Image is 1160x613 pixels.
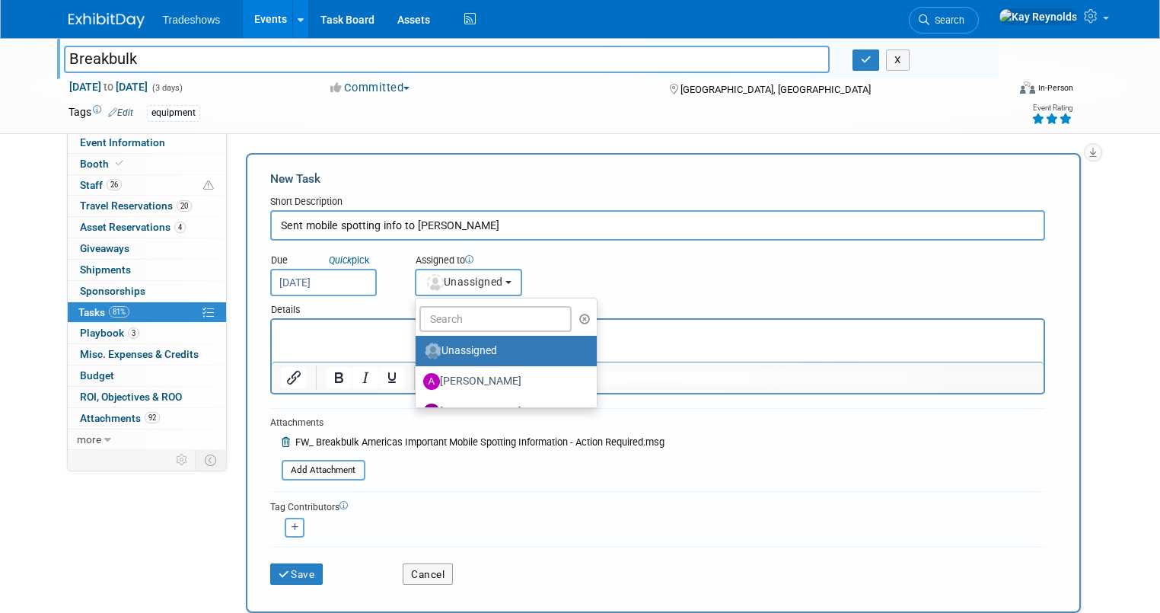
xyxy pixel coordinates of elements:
[886,49,910,71] button: X
[326,254,372,267] a: Quickpick
[163,14,221,26] span: Tradeshows
[69,104,133,122] td: Tags
[69,80,148,94] span: [DATE] [DATE]
[107,179,122,190] span: 26
[270,498,1045,514] div: Tag Contributors
[68,238,226,259] a: Giveaways
[379,367,405,388] button: Underline
[403,564,453,585] button: Cancel
[68,387,226,407] a: ROI, Objectives & ROO
[68,323,226,343] a: Playbook3
[108,107,133,118] a: Edit
[68,366,226,386] a: Budget
[415,254,591,269] div: Assigned to
[270,417,664,429] div: Attachments
[68,344,226,365] a: Misc. Expenses & Credits
[77,433,101,445] span: more
[80,327,139,339] span: Playbook
[272,320,1044,362] iframe: Rich Text Area
[270,269,377,296] input: Due Date
[68,429,226,450] a: more
[101,81,116,93] span: to
[425,276,503,288] span: Unassigned
[80,179,122,191] span: Staff
[147,105,200,121] div: equipment
[78,306,129,318] span: Tasks
[423,339,582,363] label: Unassigned
[680,84,871,95] span: [GEOGRAPHIC_DATA], [GEOGRAPHIC_DATA]
[68,260,226,280] a: Shipments
[80,221,186,233] span: Asset Reservations
[295,436,664,448] span: FW_ Breakbulk Americas Important Mobile Spotting Information - Action Required.msg
[177,200,192,212] span: 20
[270,564,323,585] button: Save
[80,348,199,360] span: Misc. Expenses & Credits
[415,269,523,296] button: Unassigned
[425,343,441,359] img: Unassigned-User-Icon.png
[80,369,114,382] span: Budget
[69,13,145,28] img: ExhibitDay
[68,175,226,196] a: Staff26
[281,367,307,388] button: Insert/edit link
[1031,104,1072,112] div: Event Rating
[203,179,214,193] span: Potential Scheduling Conflict -- at least one attendee is tagged in another overlapping event.
[80,158,126,170] span: Booth
[999,8,1078,25] img: Kay Reynolds
[1020,81,1035,94] img: Format-Inperson.png
[270,210,1045,241] input: Name of task or a short description
[325,80,416,96] button: Committed
[1037,82,1073,94] div: In-Person
[151,83,183,93] span: (3 days)
[329,254,352,266] i: Quick
[169,450,196,470] td: Personalize Event Tab Strip
[929,14,964,26] span: Search
[925,79,1073,102] div: Event Format
[68,281,226,302] a: Sponsorships
[423,373,440,390] img: A.jpg
[80,200,192,212] span: Travel Reservations
[116,159,123,168] i: Booth reservation complete
[145,412,160,423] span: 92
[68,196,226,216] a: Travel Reservations20
[270,195,1045,210] div: Short Description
[270,254,392,269] div: Due
[128,327,139,339] span: 3
[174,222,186,233] span: 4
[423,369,582,394] label: [PERSON_NAME]
[195,450,226,470] td: Toggle Event Tabs
[80,391,182,403] span: ROI, Objectives & ROO
[68,302,226,323] a: Tasks81%
[68,132,226,153] a: Event Information
[68,217,226,238] a: Asset Reservations4
[419,306,572,332] input: Search
[909,7,979,34] a: Search
[423,404,440,420] img: B.jpg
[109,306,129,318] span: 81%
[68,408,226,429] a: Attachments92
[80,285,145,297] span: Sponsorships
[352,367,378,388] button: Italic
[80,242,129,254] span: Giveaways
[326,367,352,388] button: Bold
[80,136,165,148] span: Event Information
[80,412,160,424] span: Attachments
[270,296,1045,318] div: Details
[68,154,226,174] a: Booth
[80,263,131,276] span: Shipments
[423,400,582,424] label: [PERSON_NAME]
[270,171,1045,187] div: New Task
